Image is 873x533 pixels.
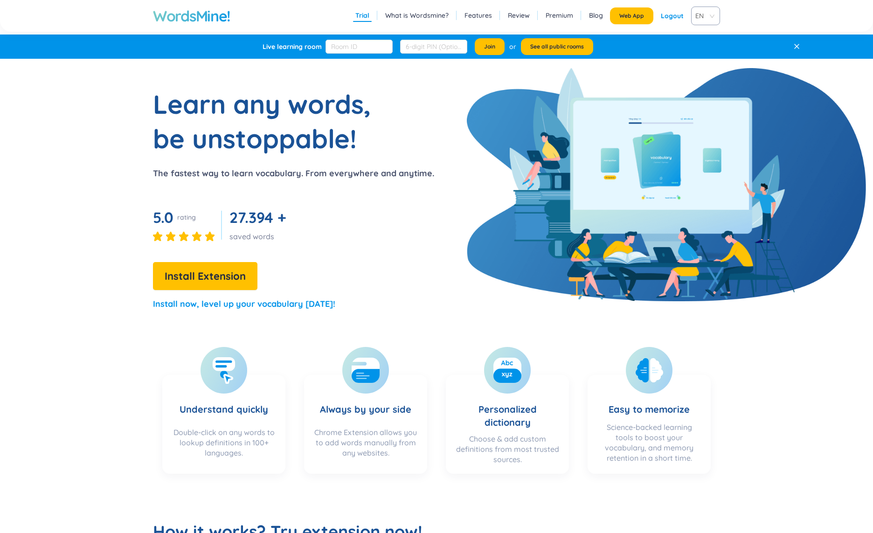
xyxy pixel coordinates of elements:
a: Install Extension [153,272,257,282]
a: Blog [589,11,603,20]
div: Logout [661,7,684,24]
p: The fastest way to learn vocabulary. From everywhere and anytime. [153,167,434,180]
div: Science-backed learning tools to boost your vocabulary, and memory retention in a short time. [597,422,701,464]
div: Live learning room [263,42,322,51]
h3: Understand quickly [180,384,268,422]
input: 6-digit PIN (Optional) [400,40,467,54]
span: Join [484,43,495,50]
h1: Learn any words, be unstoppable! [153,87,386,156]
div: Double-click on any words to lookup definitions in 100+ languages. [172,427,276,464]
a: WordsMine! [153,7,230,25]
input: Room ID [326,40,393,54]
div: Chrome Extension allows you to add words manually from any websites. [313,427,418,464]
a: Trial [355,11,369,20]
span: Web App [619,12,644,20]
div: rating [177,213,196,222]
button: Web App [610,7,653,24]
span: 5.0 [153,208,173,227]
div: saved words [229,231,290,242]
button: Join [475,38,505,55]
button: See all public rooms [521,38,593,55]
h3: Always by your side [320,384,411,422]
span: See all public rooms [530,43,584,50]
a: Features [464,11,492,20]
a: Premium [546,11,573,20]
span: 27.394 + [229,208,286,227]
span: Install Extension [165,268,246,284]
h3: Personalized dictionary [455,384,560,429]
a: What is Wordsmine? [385,11,449,20]
div: Choose & add custom definitions from most trusted sources. [455,434,560,464]
a: Review [508,11,530,20]
button: Install Extension [153,262,257,290]
div: or [509,42,516,52]
p: Install now, level up your vocabulary [DATE]! [153,298,335,311]
span: EN [695,9,712,23]
h3: Easy to memorize [609,384,690,417]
